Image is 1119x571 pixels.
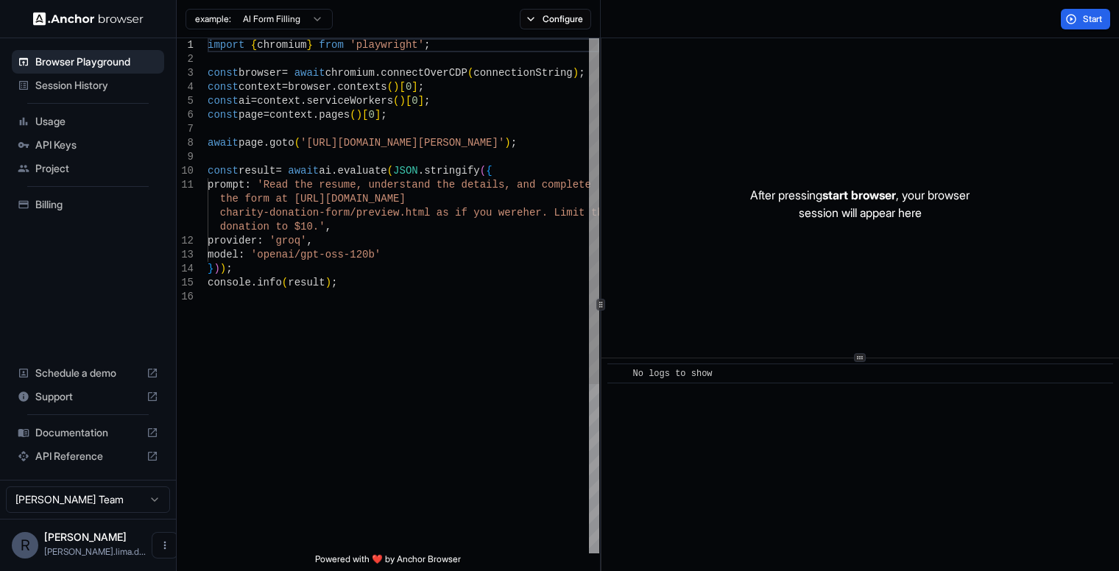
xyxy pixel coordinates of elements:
[315,553,461,571] span: Powered with ❤️ by Anchor Browser
[1083,13,1104,25] span: Start
[208,95,239,107] span: const
[12,50,164,74] div: Browser Playground
[362,109,368,121] span: [
[12,133,164,157] div: API Keys
[177,80,194,94] div: 4
[251,277,257,288] span: .
[633,369,713,379] span: No logs to show
[12,193,164,216] div: Billing
[177,248,194,262] div: 13
[208,179,244,191] span: prompt
[35,366,141,380] span: Schedule a demo
[12,361,164,385] div: Schedule a demo
[220,221,325,233] span: donation to $10.'
[208,235,257,247] span: provider
[35,54,158,69] span: Browser Playground
[33,12,144,26] img: Anchor Logo
[35,197,158,212] span: Billing
[12,444,164,468] div: API Reference
[399,81,405,93] span: [
[239,249,244,260] span: :
[208,165,239,177] span: const
[381,67,467,79] span: connectOverCDP
[35,114,158,129] span: Usage
[331,277,337,288] span: ;
[208,137,239,149] span: await
[220,263,226,274] span: )
[337,165,386,177] span: evaluate
[350,109,356,121] span: (
[12,157,164,180] div: Project
[282,81,288,93] span: =
[208,67,239,79] span: const
[35,138,158,152] span: API Keys
[208,263,213,274] span: }
[399,95,405,107] span: )
[1061,9,1110,29] button: Start
[520,9,591,29] button: Configure
[822,188,896,202] span: start browser
[269,137,294,149] span: goto
[300,137,504,149] span: '[URL][DOMAIN_NAME][PERSON_NAME]'
[257,277,282,288] span: info
[177,66,194,80] div: 3
[615,366,622,381] span: ​
[177,52,194,66] div: 2
[418,81,424,93] span: ;
[412,81,417,93] span: ]
[152,532,178,558] button: Open menu
[213,263,219,274] span: )
[12,532,38,558] div: R
[208,39,244,51] span: import
[264,137,269,149] span: .
[257,235,263,247] span: :
[424,165,480,177] span: stringify
[306,235,312,247] span: ,
[300,95,306,107] span: .
[504,137,510,149] span: )
[393,81,399,93] span: )
[208,249,239,260] span: model
[319,109,350,121] span: pages
[177,122,194,136] div: 7
[350,39,424,51] span: 'playwright'
[12,110,164,133] div: Usage
[226,263,232,274] span: ;
[387,81,393,93] span: (
[12,74,164,97] div: Session History
[177,108,194,122] div: 6
[177,276,194,290] div: 15
[35,449,141,464] span: API Reference
[177,136,194,150] div: 8
[251,95,257,107] span: =
[306,39,312,51] span: }
[406,95,412,107] span: [
[306,95,393,107] span: serviceWorkers
[418,95,424,107] span: ]
[208,109,239,121] span: const
[511,137,517,149] span: ;
[412,95,417,107] span: 0
[177,164,194,178] div: 10
[294,137,300,149] span: (
[244,179,250,191] span: :
[257,39,306,51] span: chromium
[208,277,251,288] span: console
[269,109,313,121] span: context
[12,421,164,444] div: Documentation
[424,39,430,51] span: ;
[331,165,337,177] span: .
[282,277,288,288] span: (
[177,150,194,164] div: 9
[208,81,239,93] span: const
[44,531,127,543] span: Rickson Lima
[251,249,381,260] span: 'openai/gpt-oss-120b'
[257,95,300,107] span: context
[319,165,331,177] span: ai
[239,67,282,79] span: browser
[35,425,141,440] span: Documentation
[239,109,264,121] span: page
[325,221,331,233] span: ,
[239,137,264,149] span: page
[368,109,374,121] span: 0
